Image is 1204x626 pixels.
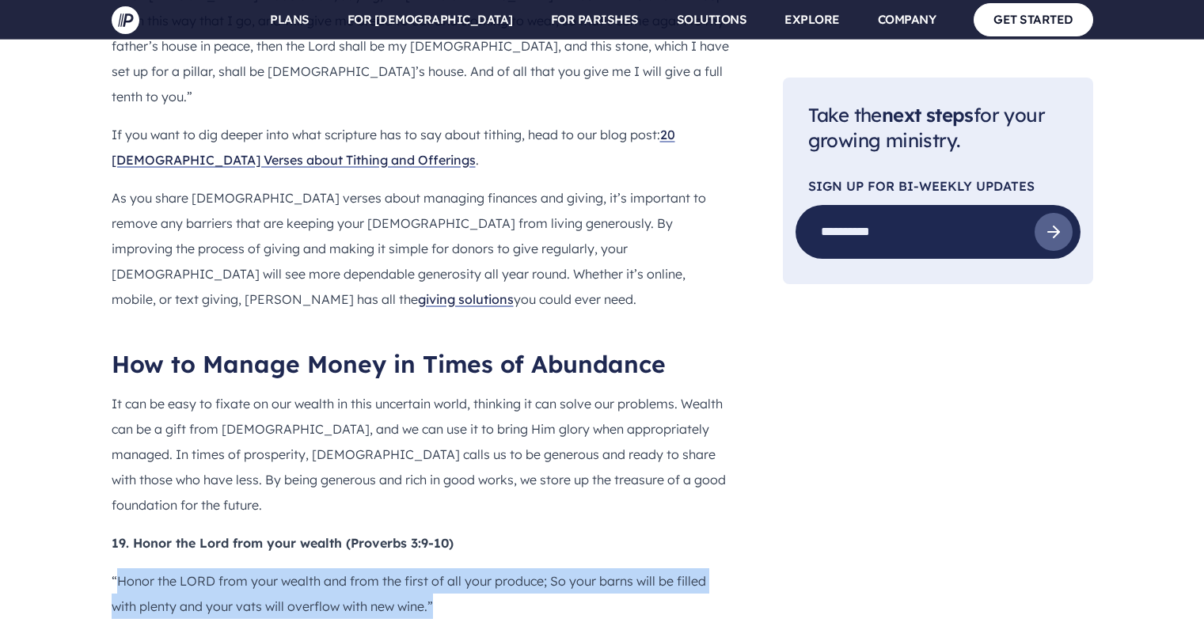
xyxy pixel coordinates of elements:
[112,568,732,619] p: “Honor the LORD from your wealth and from the first of all your produce; So your barns will be fi...
[112,185,732,312] p: As you share [DEMOGRAPHIC_DATA] verses about managing finances and giving, it’s important to remo...
[112,535,454,551] b: 19. Honor the Lord from your wealth (Proverbs 3:9-10)
[808,180,1068,193] p: SIGN UP FOR Bi-Weekly Updates
[974,3,1093,36] a: GET STARTED
[112,391,732,518] p: It can be easy to fixate on our wealth in this uncertain world, thinking it can solve our problem...
[112,122,732,173] p: If you want to dig deeper into what scripture has to say about tithing, head to our blog post: .
[112,350,732,378] h2: How to Manage Money in Times of Abundance
[882,103,974,127] span: next steps
[808,103,1045,153] span: Take the for your growing ministry.
[418,291,514,307] a: giving solutions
